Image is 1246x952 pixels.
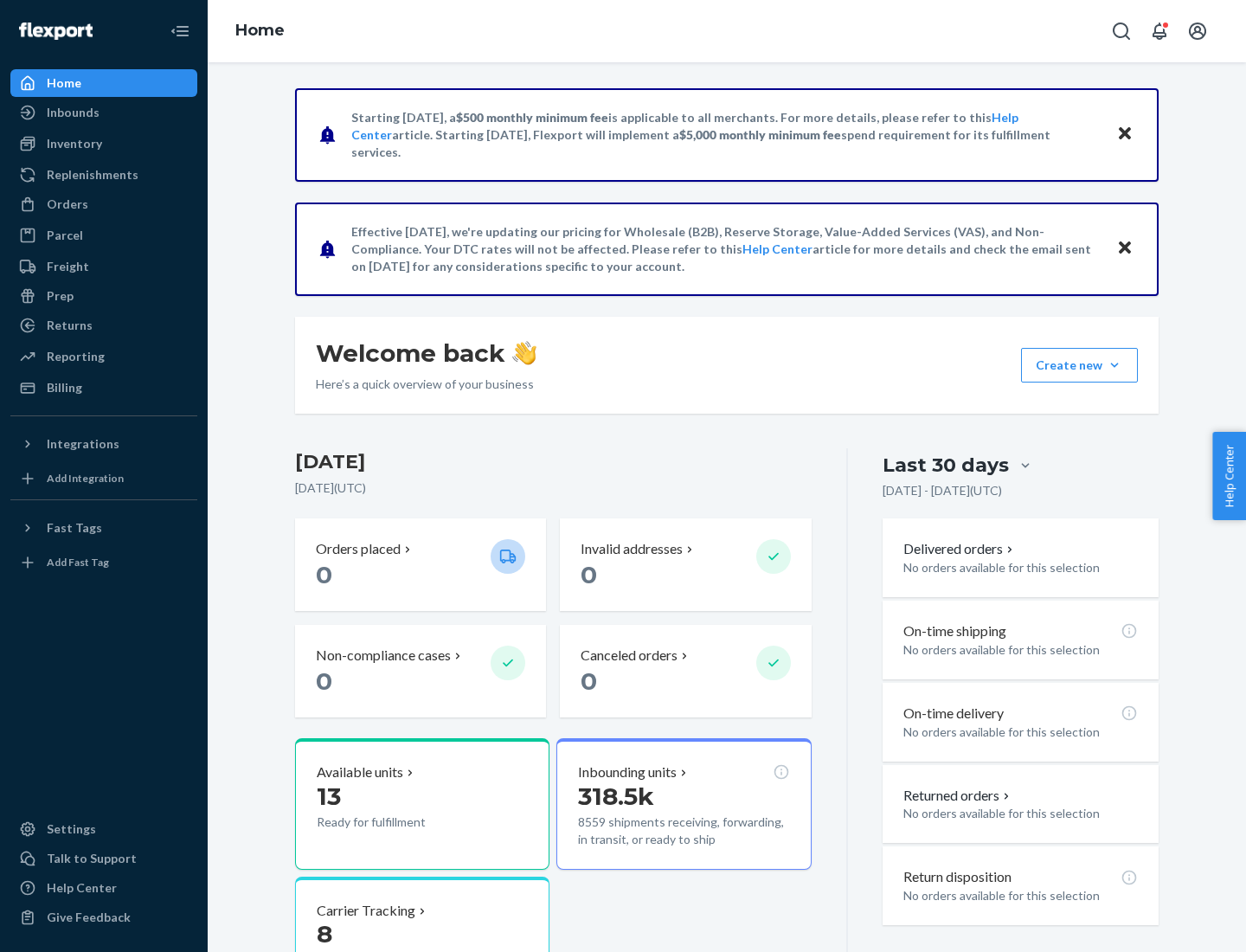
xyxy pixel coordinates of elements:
[1021,348,1138,383] button: Create new
[581,539,683,559] p: Invalid addresses
[581,666,597,696] span: 0
[10,430,197,458] button: Integrations
[903,704,1004,724] p: On-time delivery
[10,99,197,126] a: Inbounds
[10,190,197,218] a: Orders
[47,287,74,305] div: Prep
[10,874,197,902] a: Help Center
[163,14,197,48] button: Close Navigation
[903,887,1138,904] p: No orders available for this selection
[47,519,102,537] div: Fast Tags
[10,69,197,97] a: Home
[317,919,332,949] span: 8
[903,559,1138,576] p: No orders available for this selection
[903,805,1138,822] p: No orders available for this selection
[47,555,109,569] div: Add Fast Tag
[47,879,117,897] div: Help Center
[883,452,1009,479] div: Last 30 days
[317,782,341,811] span: 13
[317,901,415,921] p: Carrier Tracking
[316,560,332,589] span: 0
[10,549,197,576] a: Add Fast Tag
[578,814,789,848] p: 8559 shipments receiving, forwarding, in transit, or ready to ship
[47,196,88,213] div: Orders
[512,341,536,365] img: hand-wave emoji
[316,376,536,393] p: Here’s a quick overview of your business
[351,223,1100,275] p: Effective [DATE], we're updating our pricing for Wholesale (B2B), Reserve Storage, Value-Added Se...
[235,21,285,40] a: Home
[47,317,93,334] div: Returns
[47,379,82,396] div: Billing
[351,109,1100,161] p: Starting [DATE], a is applicable to all merchants. For more details, please refer to this article...
[560,518,811,611] button: Invalid addresses 0
[456,110,608,125] span: $500 monthly minimum fee
[578,762,677,782] p: Inbounding units
[47,820,96,838] div: Settings
[560,625,811,717] button: Canceled orders 0
[679,127,841,142] span: $5,000 monthly minimum fee
[47,104,100,121] div: Inbounds
[47,258,89,275] div: Freight
[295,448,812,476] h3: [DATE]
[295,738,549,870] button: Available units13Ready for fulfillment
[10,130,197,158] a: Inventory
[742,241,812,256] a: Help Center
[10,815,197,843] a: Settings
[10,514,197,542] button: Fast Tags
[10,222,197,249] a: Parcel
[47,74,81,92] div: Home
[10,253,197,280] a: Freight
[47,166,138,183] div: Replenishments
[1104,14,1139,48] button: Open Search Box
[903,867,1012,887] p: Return disposition
[1212,432,1246,520] button: Help Center
[47,348,105,365] div: Reporting
[10,465,197,492] a: Add Integration
[47,471,124,486] div: Add Integration
[316,338,536,369] h1: Welcome back
[1142,14,1177,48] button: Open notifications
[10,904,197,931] button: Give Feedback
[316,666,332,696] span: 0
[903,621,1006,641] p: On-time shipping
[556,738,811,870] button: Inbounding units318.5k8559 shipments receiving, forwarding, in transit, or ready to ship
[903,786,1013,806] button: Returned orders
[10,343,197,370] a: Reporting
[47,135,102,152] div: Inventory
[317,814,477,831] p: Ready for fulfillment
[903,539,1017,559] button: Delivered orders
[1180,14,1215,48] button: Open account menu
[1114,236,1136,261] button: Close
[47,909,131,926] div: Give Feedback
[47,850,137,867] div: Talk to Support
[222,6,299,56] ol: breadcrumbs
[316,646,451,666] p: Non-compliance cases
[295,479,812,497] p: [DATE] ( UTC )
[10,312,197,339] a: Returns
[47,227,83,244] div: Parcel
[10,161,197,189] a: Replenishments
[317,762,403,782] p: Available units
[883,482,1002,499] p: [DATE] - [DATE] ( UTC )
[903,724,1138,741] p: No orders available for this selection
[10,845,197,872] a: Talk to Support
[19,23,93,40] img: Flexport logo
[581,646,678,666] p: Canceled orders
[903,641,1138,659] p: No orders available for this selection
[295,625,546,717] button: Non-compliance cases 0
[1114,122,1136,147] button: Close
[581,560,597,589] span: 0
[578,782,654,811] span: 318.5k
[10,374,197,402] a: Billing
[10,282,197,310] a: Prep
[316,539,401,559] p: Orders placed
[47,435,119,453] div: Integrations
[295,518,546,611] button: Orders placed 0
